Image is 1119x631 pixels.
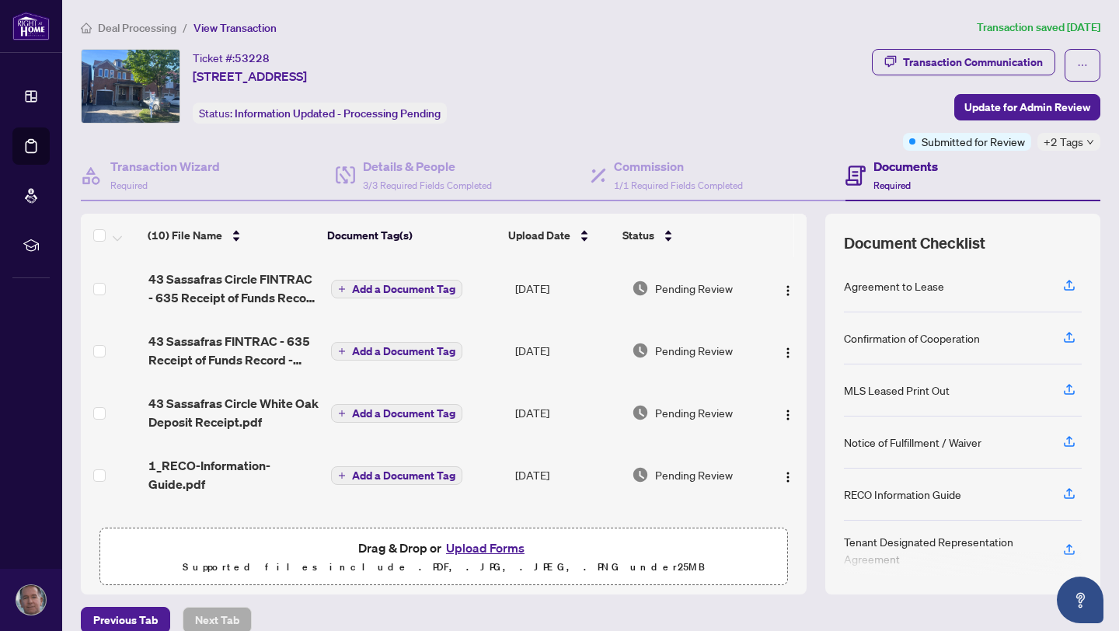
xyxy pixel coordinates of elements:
[782,409,794,421] img: Logo
[776,338,800,363] button: Logo
[193,103,447,124] div: Status:
[331,404,462,423] button: Add a Document Tag
[1086,138,1094,146] span: down
[655,466,733,483] span: Pending Review
[502,214,616,257] th: Upload Date
[331,403,462,424] button: Add a Document Tag
[954,94,1100,120] button: Update for Admin Review
[12,12,50,40] img: logo
[352,470,455,481] span: Add a Document Tag
[148,456,319,493] span: 1_RECO-Information-Guide.pdf
[977,19,1100,37] article: Transaction saved [DATE]
[776,462,800,487] button: Logo
[193,49,270,67] div: Ticket #:
[352,284,455,295] span: Add a Document Tag
[148,270,319,307] span: 43 Sassafras Circle FINTRAC - 635 Receipt of Funds Record - PropTx-OREA_[DATE] 11_22_42.pdf
[331,280,462,298] button: Add a Document Tag
[321,214,502,257] th: Document Tag(s)
[509,319,626,382] td: [DATE]
[508,227,570,244] span: Upload Date
[110,558,778,577] p: Supported files include .PDF, .JPG, .JPEG, .PNG under 25 MB
[655,280,733,297] span: Pending Review
[1044,133,1083,151] span: +2 Tags
[235,106,441,120] span: Information Updated - Processing Pending
[193,67,307,85] span: [STREET_ADDRESS]
[363,180,492,191] span: 3/3 Required Fields Completed
[655,342,733,359] span: Pending Review
[338,410,346,417] span: plus
[331,465,462,486] button: Add a Document Tag
[331,341,462,361] button: Add a Document Tag
[844,434,981,451] div: Notice of Fulfillment / Waiver
[632,280,649,297] img: Document Status
[110,157,220,176] h4: Transaction Wizard
[1057,577,1103,623] button: Open asap
[358,538,529,558] span: Drag & Drop or
[82,50,180,123] img: IMG-N12379663_1.jpg
[509,444,626,506] td: [DATE]
[776,400,800,425] button: Logo
[782,347,794,359] img: Logo
[352,346,455,357] span: Add a Document Tag
[873,180,911,191] span: Required
[148,518,319,556] span: 2_372 Tenant Designated Representation Agreement - PropTx-[PERSON_NAME].pdf
[110,180,148,191] span: Required
[964,95,1090,120] span: Update for Admin Review
[632,404,649,421] img: Document Status
[352,408,455,419] span: Add a Document Tag
[363,157,492,176] h4: Details & People
[331,466,462,485] button: Add a Document Tag
[98,21,176,35] span: Deal Processing
[338,285,346,293] span: plus
[844,277,944,295] div: Agreement to Lease
[148,394,319,431] span: 43 Sassafras Circle White Oak Deposit Receipt.pdf
[782,284,794,297] img: Logo
[331,342,462,361] button: Add a Document Tag
[148,227,222,244] span: (10) File Name
[922,133,1025,150] span: Submitted for Review
[193,21,277,35] span: View Transaction
[844,329,980,347] div: Confirmation of Cooperation
[16,585,46,615] img: Profile Icon
[614,157,743,176] h4: Commission
[1077,60,1088,71] span: ellipsis
[509,506,626,568] td: [DATE]
[81,23,92,33] span: home
[632,466,649,483] img: Document Status
[632,342,649,359] img: Document Status
[655,404,733,421] span: Pending Review
[148,332,319,369] span: 43 Sassafras FINTRAC - 635 Receipt of Funds Record - PropTx-OREA_[DATE] 18_56_55.pdf
[844,232,985,254] span: Document Checklist
[331,279,462,299] button: Add a Document Tag
[622,227,654,244] span: Status
[235,51,270,65] span: 53228
[338,347,346,355] span: plus
[338,472,346,479] span: plus
[509,257,626,319] td: [DATE]
[441,538,529,558] button: Upload Forms
[183,19,187,37] li: /
[100,528,787,586] span: Drag & Drop orUpload FormsSupported files include .PDF, .JPG, .JPEG, .PNG under25MB
[141,214,321,257] th: (10) File Name
[844,486,961,503] div: RECO Information Guide
[509,382,626,444] td: [DATE]
[616,214,755,257] th: Status
[844,533,1044,567] div: Tenant Designated Representation Agreement
[903,50,1043,75] div: Transaction Communication
[782,471,794,483] img: Logo
[872,49,1055,75] button: Transaction Communication
[844,382,950,399] div: MLS Leased Print Out
[614,180,743,191] span: 1/1 Required Fields Completed
[776,276,800,301] button: Logo
[873,157,938,176] h4: Documents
